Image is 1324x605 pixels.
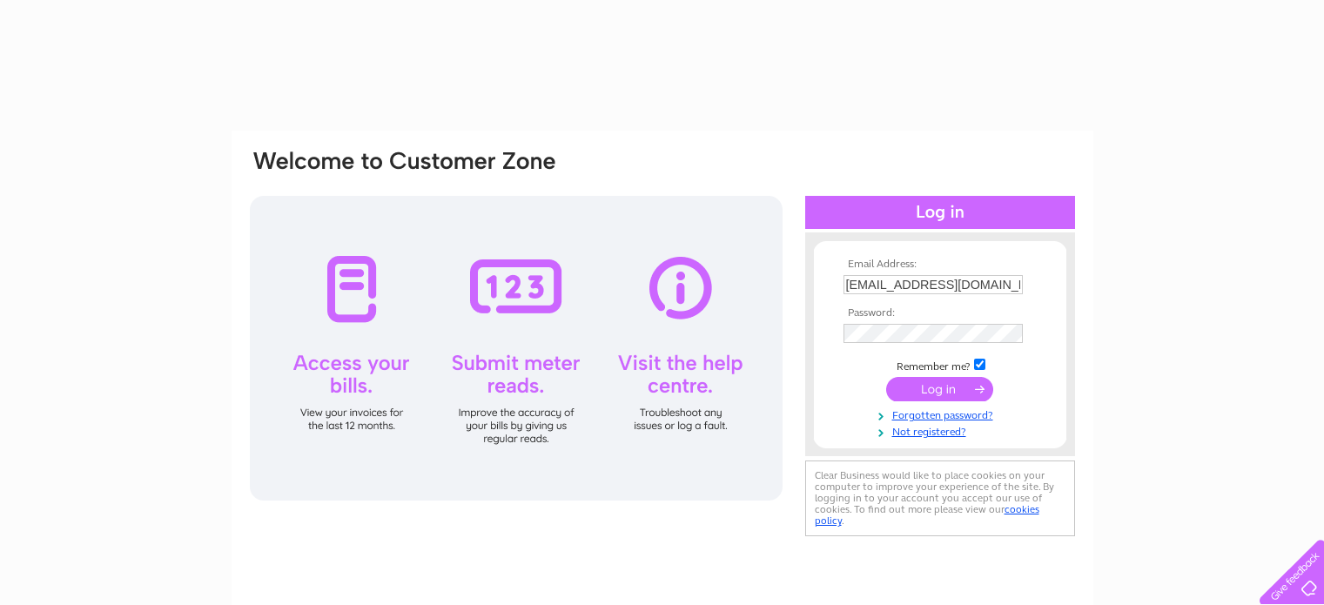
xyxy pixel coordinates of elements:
a: cookies policy [815,503,1039,527]
a: Forgotten password? [843,406,1041,422]
input: Submit [886,377,993,401]
td: Remember me? [839,356,1041,373]
div: Clear Business would like to place cookies on your computer to improve your experience of the sit... [805,460,1075,536]
a: Not registered? [843,422,1041,439]
th: Email Address: [839,259,1041,271]
th: Password: [839,307,1041,319]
